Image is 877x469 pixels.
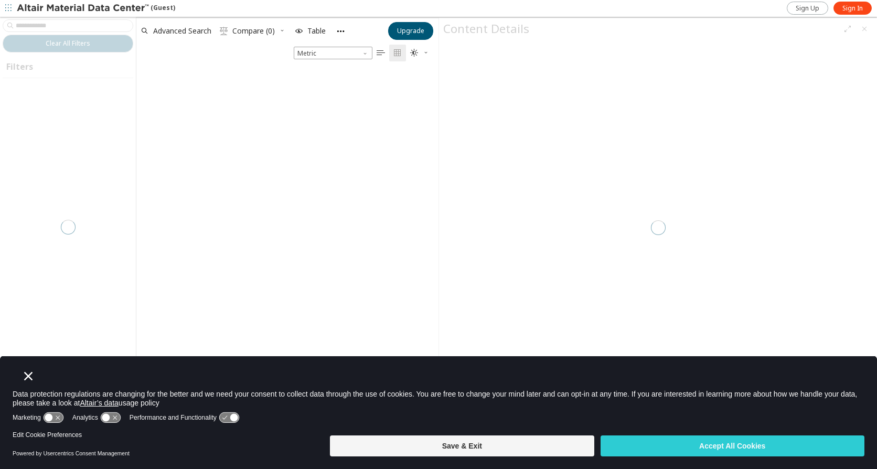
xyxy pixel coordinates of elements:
[796,4,819,13] span: Sign Up
[397,27,424,35] span: Upgrade
[294,47,372,59] span: Metric
[406,45,433,61] button: Theme
[153,27,211,35] span: Advanced Search
[787,2,828,15] a: Sign Up
[833,2,872,15] a: Sign In
[372,45,389,61] button: Table View
[220,27,228,35] i: 
[389,45,406,61] button: Tile View
[307,27,326,35] span: Table
[388,22,433,40] button: Upgrade
[393,49,402,57] i: 
[294,47,372,59] div: Unit System
[410,49,419,57] i: 
[17,3,175,14] div: (Guest)
[17,3,151,14] img: Altair Material Data Center
[842,4,863,13] span: Sign In
[232,27,275,35] span: Compare (0)
[377,49,385,57] i: 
